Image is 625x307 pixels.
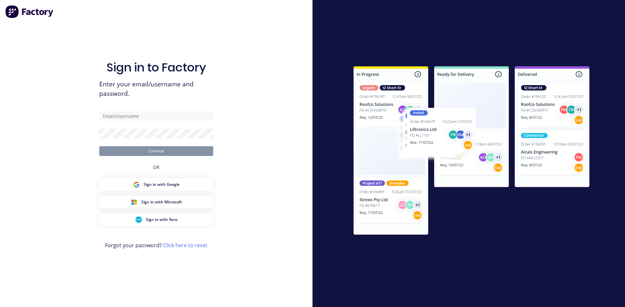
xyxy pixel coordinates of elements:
div: OR [153,156,160,178]
input: Email/Username [99,111,213,121]
button: Xero Sign inSign in with Xero [99,213,213,226]
span: Sign in with Microsoft [141,199,182,205]
a: Click here to reset [163,242,207,249]
h1: Sign in to Factory [106,60,206,74]
button: Microsoft Sign inSign in with Microsoft [99,196,213,208]
img: Xero Sign in [135,216,142,223]
img: Google Sign in [133,181,140,188]
span: Sign in with Google [144,182,180,187]
span: Sign in with Xero [146,217,177,223]
button: Google Sign inSign in with Google [99,178,213,191]
span: Forgot your password? [105,241,207,249]
button: Continue [99,146,213,156]
img: Microsoft Sign in [131,199,137,205]
span: Enter your email/username and password. [99,80,213,98]
img: Factory [5,5,54,18]
img: Sign in [339,53,604,250]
